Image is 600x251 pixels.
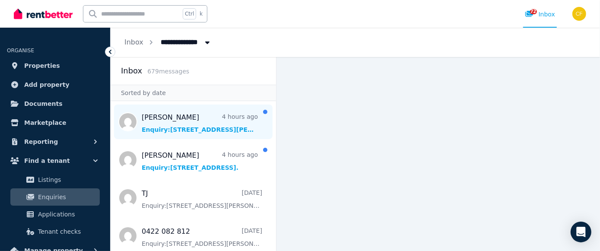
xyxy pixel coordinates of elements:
[10,223,100,240] a: Tenant checks
[7,133,103,150] button: Reporting
[38,226,96,237] span: Tenant checks
[142,150,258,172] a: [PERSON_NAME]4 hours agoEnquiry:[STREET_ADDRESS].
[14,7,73,20] img: RentBetter
[7,152,103,169] button: Find a tenant
[111,85,276,101] div: Sorted by date
[200,10,203,17] span: k
[525,10,555,19] div: Inbox
[10,206,100,223] a: Applications
[124,38,143,46] a: Inbox
[183,8,196,19] span: Ctrl
[147,68,189,75] span: 679 message s
[24,98,63,109] span: Documents
[38,192,96,202] span: Enquiries
[24,60,60,71] span: Properties
[571,222,591,242] div: Open Intercom Messenger
[142,226,262,248] a: 0422 082 812[DATE]Enquiry:[STREET_ADDRESS][PERSON_NAME].
[24,79,70,90] span: Add property
[572,7,586,21] img: Christos Fassoulidis
[24,137,58,147] span: Reporting
[10,171,100,188] a: Listings
[24,118,66,128] span: Marketplace
[24,156,70,166] span: Find a tenant
[111,28,225,57] nav: Breadcrumb
[7,76,103,93] a: Add property
[10,188,100,206] a: Enquiries
[142,188,262,210] a: TJ[DATE]Enquiry:[STREET_ADDRESS][PERSON_NAME].
[7,114,103,131] a: Marketplace
[38,175,96,185] span: Listings
[142,112,258,134] a: [PERSON_NAME]4 hours agoEnquiry:[STREET_ADDRESS][PERSON_NAME].
[38,209,96,219] span: Applications
[111,101,276,251] nav: Message list
[121,65,142,77] h2: Inbox
[530,9,537,14] span: 72
[7,48,34,54] span: ORGANISE
[7,57,103,74] a: Properties
[7,95,103,112] a: Documents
